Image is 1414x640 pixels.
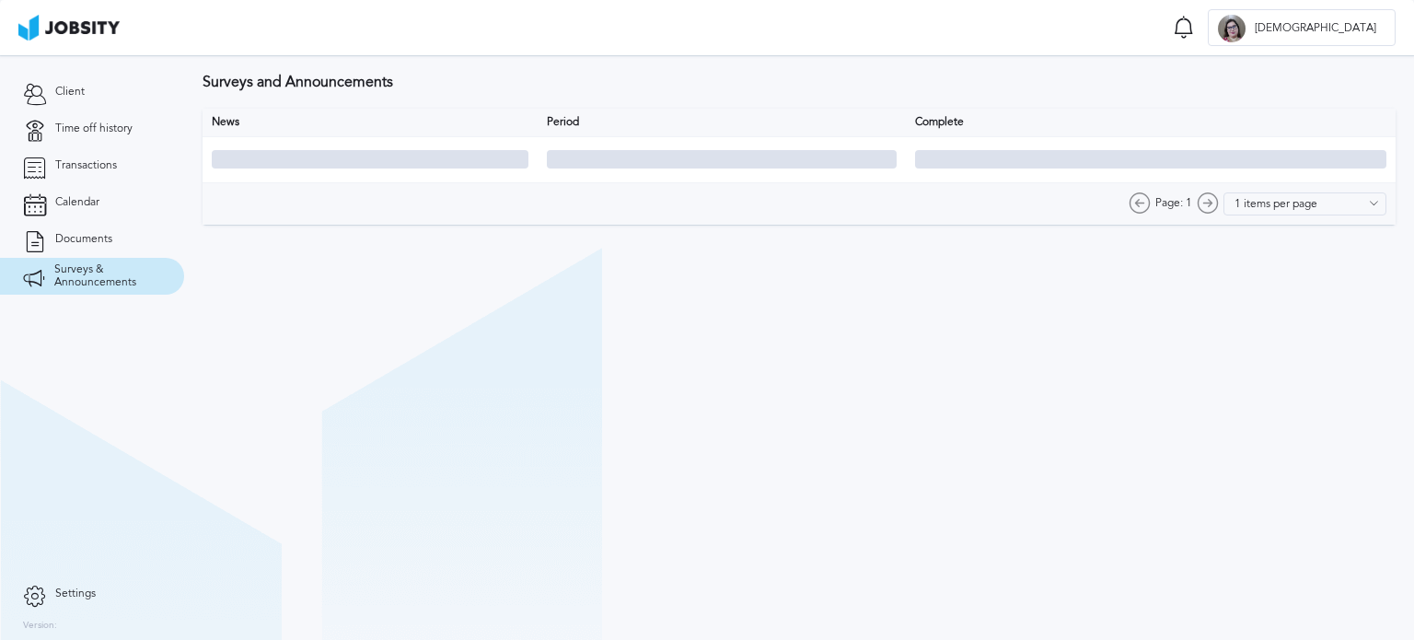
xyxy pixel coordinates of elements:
[18,15,120,41] img: ab4bad089aa723f57921c736e9817d99.png
[1208,9,1396,46] button: T[DEMOGRAPHIC_DATA]
[1155,197,1192,210] span: Page: 1
[55,159,117,172] span: Transactions
[203,109,538,136] th: News
[54,263,161,289] span: Surveys & Announcements
[1218,15,1246,42] div: T
[906,109,1396,136] th: Complete
[55,588,96,600] span: Settings
[203,74,1396,90] h3: Surveys and Announcements
[55,86,85,99] span: Client
[538,109,906,136] th: Period
[55,122,133,135] span: Time off history
[23,621,57,632] label: Version:
[55,196,99,209] span: Calendar
[1246,22,1385,35] span: [DEMOGRAPHIC_DATA]
[55,233,112,246] span: Documents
